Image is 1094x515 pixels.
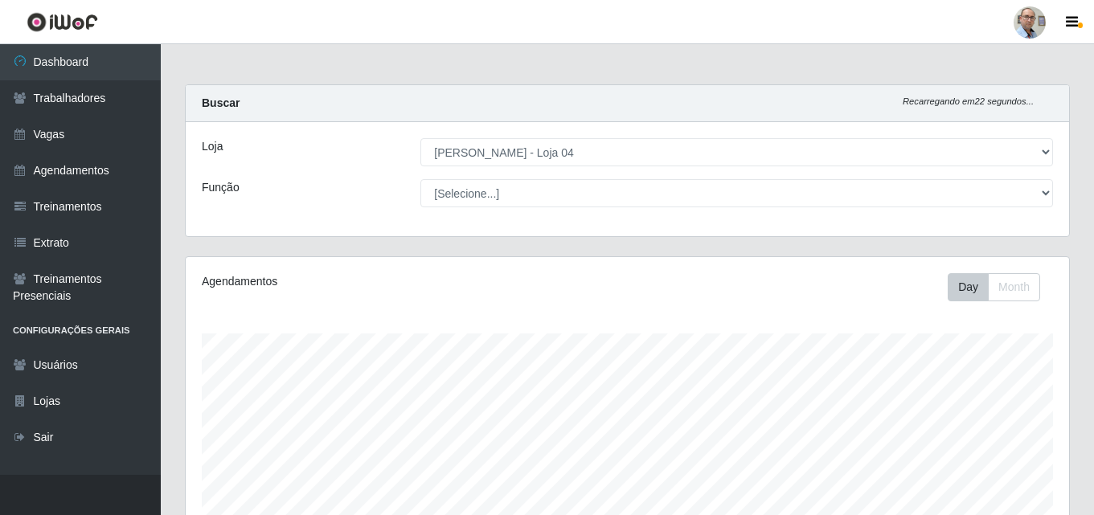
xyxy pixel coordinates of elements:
[27,12,98,32] img: CoreUI Logo
[202,96,240,109] strong: Buscar
[202,179,240,196] label: Função
[903,96,1034,106] i: Recarregando em 22 segundos...
[948,273,1040,301] div: First group
[948,273,989,301] button: Day
[202,138,223,155] label: Loja
[988,273,1040,301] button: Month
[202,273,543,290] div: Agendamentos
[948,273,1053,301] div: Toolbar with button groups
